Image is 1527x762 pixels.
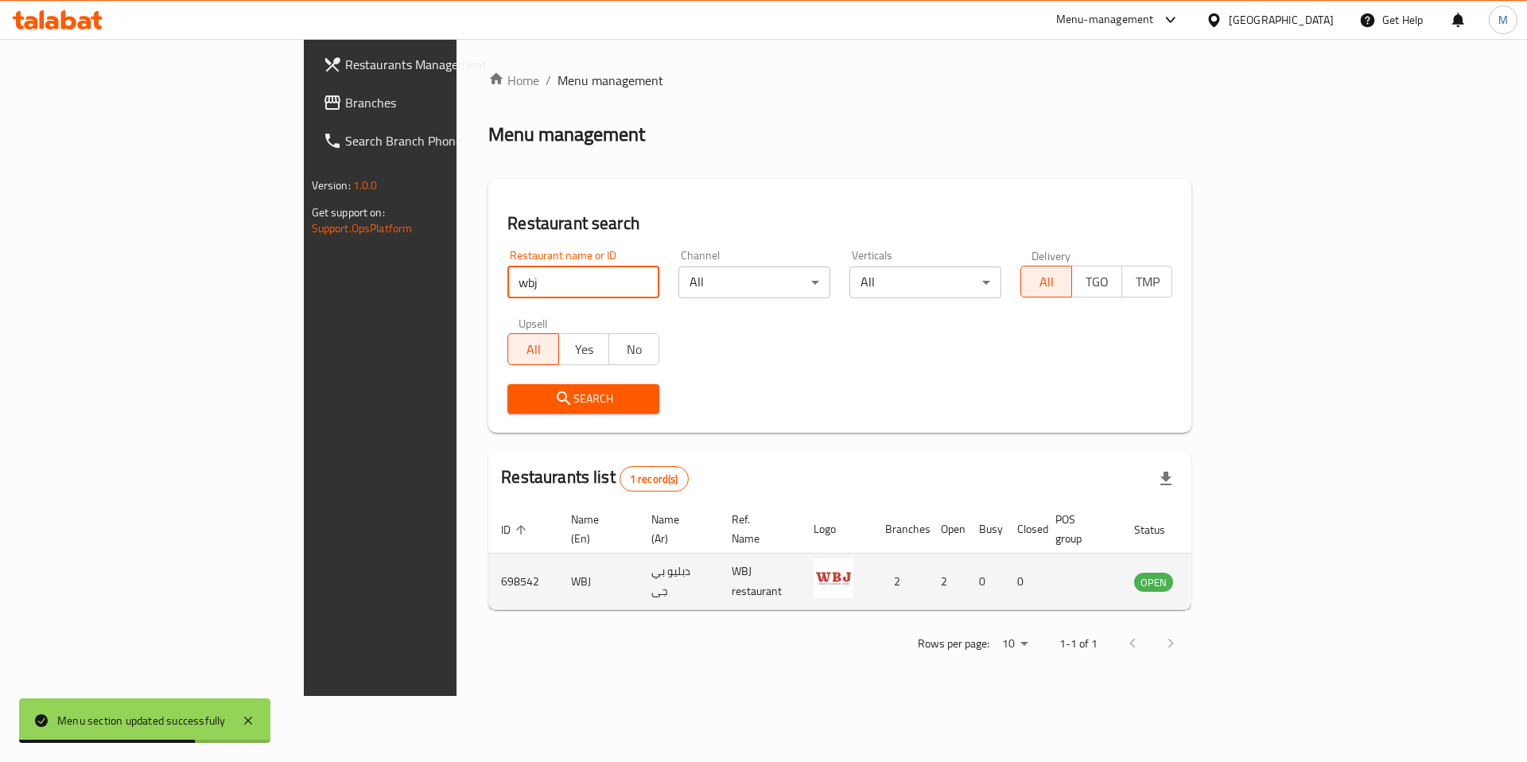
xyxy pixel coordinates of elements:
[501,465,688,492] h2: Restaurants list
[310,45,559,84] a: Restaurants Management
[312,175,351,196] span: Version:
[616,338,653,361] span: No
[651,510,700,548] span: Name (Ar)
[1071,266,1122,297] button: TGO
[345,93,546,112] span: Branches
[515,338,552,361] span: All
[620,472,688,487] span: 1 record(s)
[1147,460,1185,498] div: Export file
[1028,270,1065,294] span: All
[1134,573,1173,592] span: OPEN
[1498,11,1508,29] span: M
[1129,270,1166,294] span: TMP
[719,554,801,610] td: WBJ restaurant
[1056,10,1154,29] div: Menu-management
[872,505,928,554] th: Branches
[1020,266,1071,297] button: All
[639,554,719,610] td: دبليو بي جى
[849,266,1001,298] div: All
[519,317,548,329] label: Upsell
[928,505,966,554] th: Open
[310,84,559,122] a: Branches
[501,520,531,539] span: ID
[507,333,558,365] button: All
[1004,554,1043,610] td: 0
[1004,505,1043,554] th: Closed
[1121,266,1172,297] button: TMP
[928,554,966,610] td: 2
[353,175,378,196] span: 1.0.0
[565,338,603,361] span: Yes
[507,384,659,414] button: Search
[678,266,830,298] div: All
[608,333,659,365] button: No
[312,218,413,239] a: Support.OpsPlatform
[571,510,620,548] span: Name (En)
[1059,634,1098,654] p: 1-1 of 1
[57,712,226,729] div: Menu section updated successfully
[1229,11,1334,29] div: [GEOGRAPHIC_DATA]
[488,505,1260,610] table: enhanced table
[345,131,546,150] span: Search Branch Phone
[558,333,609,365] button: Yes
[620,466,689,492] div: Total records count
[488,71,1191,90] nav: breadcrumb
[918,634,989,654] p: Rows per page:
[558,71,663,90] span: Menu management
[814,558,853,598] img: WBJ
[520,389,647,409] span: Search
[507,212,1172,235] h2: Restaurant search
[966,505,1004,554] th: Busy
[507,266,659,298] input: Search for restaurant name or ID..
[558,554,639,610] td: WBJ
[345,55,546,74] span: Restaurants Management
[310,122,559,160] a: Search Branch Phone
[996,632,1034,656] div: Rows per page:
[1032,250,1071,261] label: Delivery
[966,554,1004,610] td: 0
[1134,520,1186,539] span: Status
[801,505,872,554] th: Logo
[488,122,645,147] h2: Menu management
[312,202,385,223] span: Get support on:
[872,554,928,610] td: 2
[732,510,782,548] span: Ref. Name
[1055,510,1102,548] span: POS group
[1078,270,1116,294] span: TGO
